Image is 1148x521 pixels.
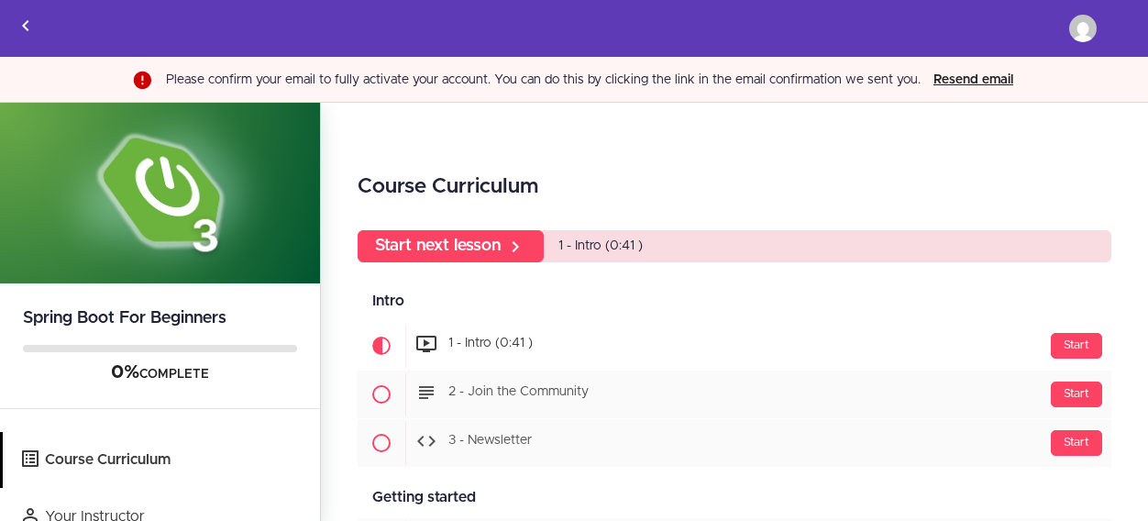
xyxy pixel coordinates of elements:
a: Start 3 - Newsletter [358,419,1111,467]
div: Getting started [358,477,1111,518]
div: Start [1051,333,1102,359]
span: 0% [111,363,139,382]
a: Back to courses [1,1,50,56]
div: COMPLETE [23,361,297,385]
span: 1 - Intro (0:41 ) [448,338,533,350]
a: Start next lesson [358,230,544,262]
a: Start 2 - Join the Community [358,371,1111,418]
div: Please confirm your email to fully activate your account. You can do this by clicking the link in... [166,71,921,89]
div: Start [1051,430,1102,456]
span: Current item [358,322,405,370]
h2: Course Curriculum [358,172,1111,203]
a: Current item Start 1 - Intro (0:41 ) [358,322,1111,370]
span: 2 - Join the Community [448,386,589,399]
a: Course Curriculum [3,432,320,488]
img: Part of unconfirmed email banner [129,67,151,93]
button: Resend email [928,70,1019,90]
span: 3 - Newsletter [448,435,532,448]
svg: Back to courses [15,15,37,37]
div: Start [1051,382,1102,407]
img: bhavanareddyayadala0916@gmail.com [1069,15,1097,42]
span: 1 - Intro (0:41 ) [558,239,643,252]
div: Intro [358,281,1111,322]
